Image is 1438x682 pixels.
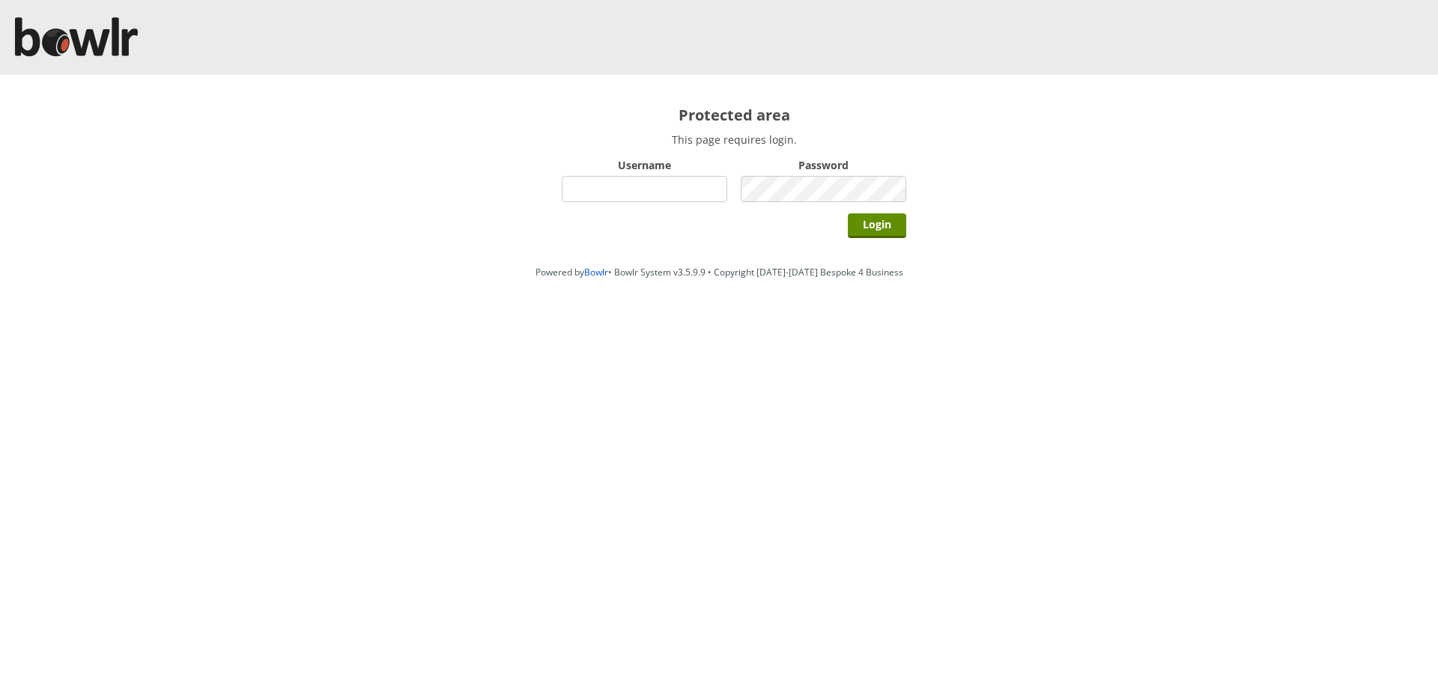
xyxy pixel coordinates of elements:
span: Powered by • Bowlr System v3.5.9.9 • Copyright [DATE]-[DATE] Bespoke 4 Business [536,266,903,278]
p: This page requires login. [562,133,906,147]
h2: Protected area [562,105,906,125]
a: Bowlr [584,266,608,278]
label: Username [562,158,727,172]
label: Password [741,158,906,172]
input: Login [848,213,906,238]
